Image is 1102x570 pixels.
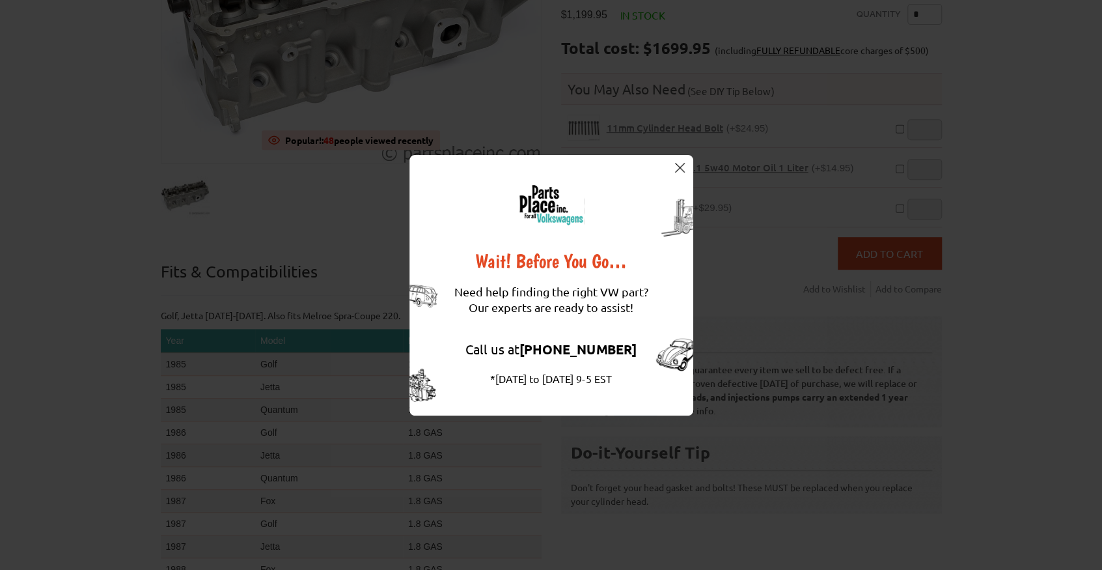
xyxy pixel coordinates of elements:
div: Wait! Before You Go… [454,251,648,271]
img: close [675,163,685,173]
div: *[DATE] to [DATE] 9-5 EST [454,371,648,386]
div: Need help finding the right VW part? Our experts are ready to assist! [454,271,648,328]
strong: [PHONE_NUMBER] [519,341,637,358]
a: Call us at[PHONE_NUMBER] [465,341,637,357]
img: logo [518,184,585,225]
